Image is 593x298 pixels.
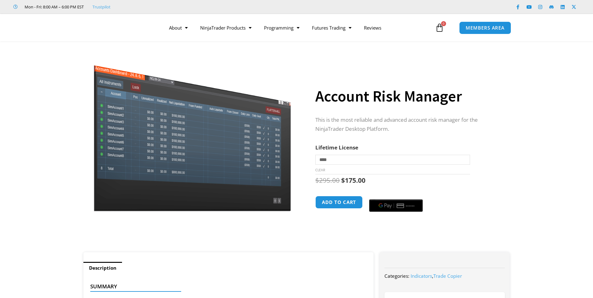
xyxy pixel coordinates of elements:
bdi: 175.00 [341,176,365,185]
a: Reviews [358,21,388,35]
button: Buy with GPay [369,199,423,212]
nav: Menu [163,21,434,35]
img: LogoAI | Affordable Indicators – NinjaTrader [73,17,140,39]
span: Categories: [384,273,409,279]
label: Lifetime License [315,144,358,151]
span: , [411,273,462,279]
a: About [163,21,194,35]
span: 0 [441,21,446,26]
text: •••••• [406,204,416,208]
a: Clear options [315,168,325,172]
a: Trustpilot [92,3,111,11]
h1: Account Risk Manager [315,85,497,107]
p: This is the most reliable and advanced account risk manager for the NinjaTrader Desktop Platform. [315,116,497,134]
span: $ [315,176,319,185]
a: Programming [258,21,306,35]
a: 0 [426,19,453,37]
a: Indicators [411,273,432,279]
a: Trade Copier [433,273,462,279]
span: Mon - Fri: 8:00 AM – 6:00 PM EST [23,3,84,11]
img: Screenshot 2024-08-26 15462845454 [92,52,292,212]
bdi: 295.00 [315,176,340,185]
a: NinjaTrader Products [194,21,258,35]
a: Description [83,262,122,274]
a: Futures Trading [306,21,358,35]
span: $ [341,176,345,185]
span: MEMBERS AREA [466,26,505,30]
a: MEMBERS AREA [459,21,511,34]
button: Add to cart [315,196,363,209]
h4: Summary [90,283,362,290]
